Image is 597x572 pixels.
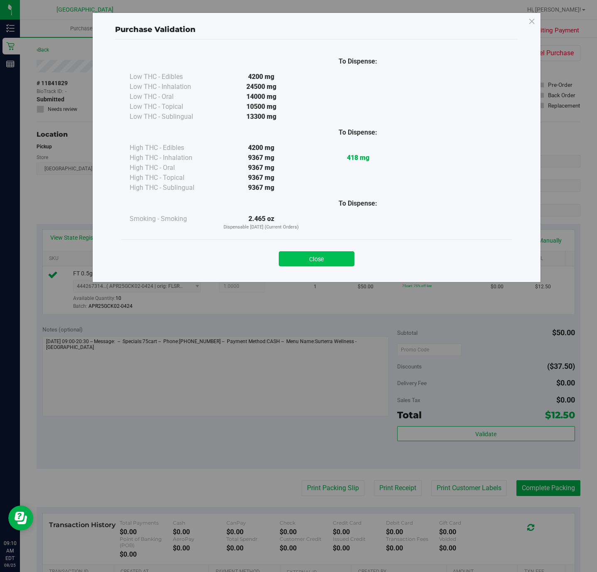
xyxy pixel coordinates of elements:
div: To Dispense: [310,128,406,137]
div: Low THC - Inhalation [130,82,213,92]
strong: 418 mg [347,154,369,162]
div: 10500 mg [213,102,310,112]
div: High THC - Sublingual [130,183,213,193]
div: 9367 mg [213,173,310,183]
div: 4200 mg [213,143,310,153]
div: 9367 mg [213,153,310,163]
div: High THC - Edibles [130,143,213,153]
div: To Dispense: [310,199,406,209]
div: Smoking - Smoking [130,214,213,224]
div: 14000 mg [213,92,310,102]
div: 2.465 oz [213,214,310,231]
div: Low THC - Oral [130,92,213,102]
div: High THC - Oral [130,163,213,173]
iframe: Resource center [8,506,33,530]
div: Low THC - Topical [130,102,213,112]
div: 13300 mg [213,112,310,122]
div: 4200 mg [213,72,310,82]
div: Low THC - Sublingual [130,112,213,122]
span: Purchase Validation [115,25,196,34]
button: Close [279,251,354,266]
div: 9367 mg [213,183,310,193]
div: High THC - Inhalation [130,153,213,163]
p: Dispensable [DATE] (Current Orders) [213,224,310,231]
div: To Dispense: [310,56,406,66]
div: Low THC - Edibles [130,72,213,82]
div: 9367 mg [213,163,310,173]
div: 24500 mg [213,82,310,92]
div: High THC - Topical [130,173,213,183]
